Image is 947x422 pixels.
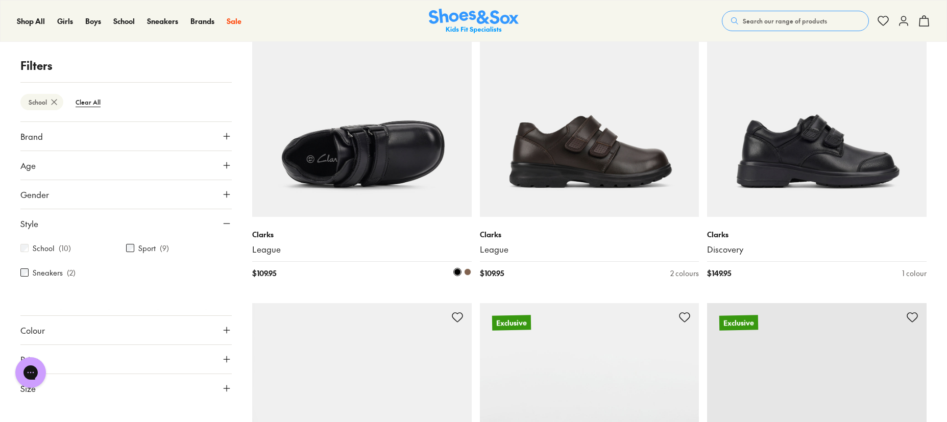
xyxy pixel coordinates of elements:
a: Girls [57,16,73,27]
span: Shop All [17,16,45,26]
p: ( 10 ) [59,243,71,254]
iframe: Gorgias live chat messenger [10,354,51,391]
button: Colour [20,316,232,344]
button: Brand [20,122,232,151]
span: $ 149.95 [707,268,731,279]
p: Exclusive [719,315,758,330]
button: Gender [20,180,232,209]
p: Clarks [480,229,699,240]
div: 1 colour [902,268,927,279]
label: Sport [138,243,156,254]
a: Discovery [707,244,927,255]
span: Boys [85,16,101,26]
img: SNS_Logo_Responsive.svg [429,9,519,34]
span: School [113,16,135,26]
btn: Clear All [67,93,109,111]
p: ( 9 ) [160,243,169,254]
span: Age [20,159,36,171]
div: 2 colours [670,268,699,279]
a: Shoes & Sox [429,9,519,34]
span: Search our range of products [743,16,827,26]
a: Shop All [17,16,45,27]
span: Price [20,353,39,365]
p: Exclusive [492,315,530,330]
a: Sneakers [147,16,178,27]
span: Sale [227,16,241,26]
a: Boys [85,16,101,27]
btn: School [20,94,63,110]
p: ( 2 ) [67,267,76,278]
button: Price [20,345,232,374]
a: School [113,16,135,27]
button: Search our range of products [722,11,869,31]
a: League [252,244,472,255]
a: League [480,244,699,255]
span: Sneakers [147,16,178,26]
span: $ 109.95 [252,268,276,279]
label: Sneakers [33,267,63,278]
button: Size [20,374,232,403]
p: Filters [20,57,232,74]
a: Sale [227,16,241,27]
p: Clarks [252,229,472,240]
button: Age [20,151,232,180]
p: Clarks [707,229,927,240]
button: Style [20,209,232,238]
span: Gender [20,188,49,201]
span: Girls [57,16,73,26]
span: $ 109.95 [480,268,504,279]
span: Brand [20,130,43,142]
span: Style [20,217,38,230]
a: Brands [190,16,214,27]
span: Brands [190,16,214,26]
label: School [33,243,55,254]
span: Colour [20,324,45,336]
